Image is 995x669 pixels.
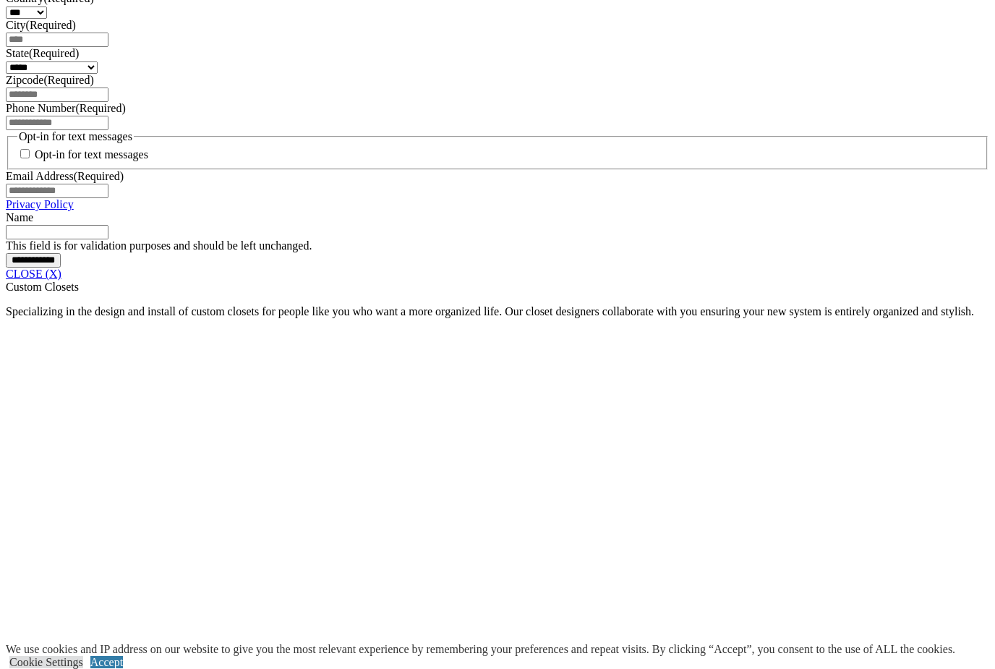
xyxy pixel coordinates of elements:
[6,643,955,656] div: We use cookies and IP address on our website to give you the most relevant experience by remember...
[6,239,989,252] div: This field is for validation purposes and should be left unchanged.
[6,211,33,223] label: Name
[6,198,74,210] a: Privacy Policy
[6,19,76,31] label: City
[6,74,94,86] label: Zipcode
[6,305,989,318] p: Specializing in the design and install of custom closets for people like you who want a more orga...
[26,19,76,31] span: (Required)
[74,170,124,182] span: (Required)
[6,268,61,280] a: CLOSE (X)
[17,130,134,143] legend: Opt-in for text messages
[75,102,125,114] span: (Required)
[6,281,79,293] span: Custom Closets
[6,102,126,114] label: Phone Number
[90,656,123,668] a: Accept
[35,148,148,161] label: Opt-in for text messages
[29,47,79,59] span: (Required)
[6,170,124,182] label: Email Address
[6,47,79,59] label: State
[9,656,83,668] a: Cookie Settings
[43,74,93,86] span: (Required)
